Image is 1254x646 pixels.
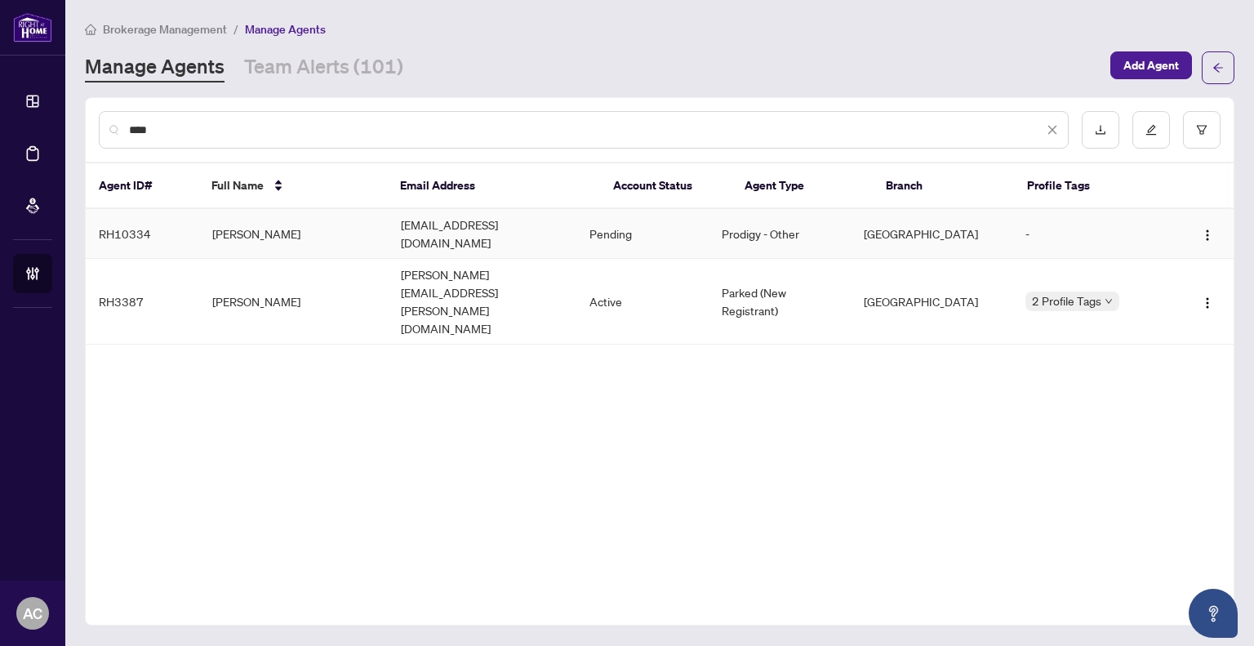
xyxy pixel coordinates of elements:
[1194,221,1221,247] button: Logo
[1189,589,1238,638] button: Open asap
[1201,229,1214,242] img: Logo
[103,22,227,37] span: Brokerage Management
[1183,111,1221,149] button: filter
[1012,209,1173,259] td: -
[851,259,1013,345] td: [GEOGRAPHIC_DATA]
[233,20,238,38] li: /
[1123,52,1179,78] span: Add Agent
[1145,124,1157,136] span: edit
[86,259,199,345] td: RH3387
[1032,292,1101,310] span: 2 Profile Tags
[1194,288,1221,314] button: Logo
[85,24,96,35] span: home
[387,163,600,209] th: Email Address
[245,22,326,37] span: Manage Agents
[873,163,1014,209] th: Branch
[1201,296,1214,310] img: Logo
[1095,124,1106,136] span: download
[198,163,386,209] th: Full Name
[731,163,873,209] th: Agent Type
[13,12,52,42] img: logo
[1082,111,1119,149] button: download
[576,259,709,345] td: Active
[244,53,403,82] a: Team Alerts (101)
[1047,124,1058,136] span: close
[600,163,731,209] th: Account Status
[199,259,388,345] td: [PERSON_NAME]
[1196,124,1207,136] span: filter
[211,176,264,194] span: Full Name
[388,209,576,259] td: [EMAIL_ADDRESS][DOMAIN_NAME]
[1132,111,1170,149] button: edit
[85,53,225,82] a: Manage Agents
[709,209,850,259] td: Prodigy - Other
[1110,51,1192,79] button: Add Agent
[23,602,42,625] span: AC
[1212,62,1224,74] span: arrow-left
[851,209,1013,259] td: [GEOGRAPHIC_DATA]
[1014,163,1174,209] th: Profile Tags
[86,209,199,259] td: RH10334
[1105,297,1113,305] span: down
[86,163,198,209] th: Agent ID#
[199,209,388,259] td: [PERSON_NAME]
[388,259,576,345] td: [PERSON_NAME][EMAIL_ADDRESS][PERSON_NAME][DOMAIN_NAME]
[709,259,850,345] td: Parked (New Registrant)
[576,209,709,259] td: Pending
